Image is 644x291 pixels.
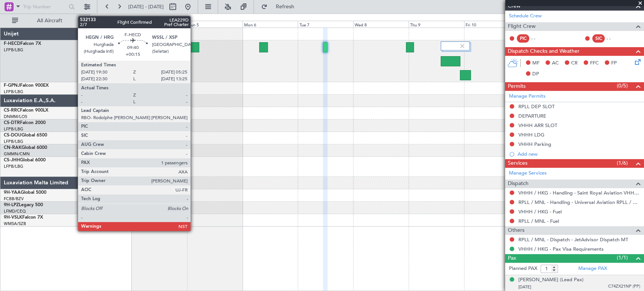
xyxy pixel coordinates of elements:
[532,70,539,78] span: DP
[617,159,628,167] span: (1/6)
[532,60,539,67] span: MF
[617,82,628,90] span: (0/5)
[128,3,164,10] span: [DATE] - [DATE]
[518,132,544,138] div: VHHH LDG
[509,93,546,100] a: Manage Permits
[578,265,607,273] a: Manage PAX
[4,41,20,46] span: F-HECD
[4,41,41,46] a: F-HECDFalcon 7X
[508,159,527,168] span: Services
[4,145,47,150] a: CN-RAKGlobal 6000
[4,121,20,125] span: CS-DTR
[4,133,22,138] span: CS-DOU
[269,4,301,9] span: Refresh
[608,283,640,290] span: C74ZX21NP (PP)
[4,139,23,144] a: LFPB/LBG
[4,83,49,88] a: F-GPNJFalcon 900EX
[4,208,26,214] a: LFMD/CEQ
[508,179,529,188] span: Dispatch
[508,47,579,56] span: Dispatch Checks and Weather
[518,190,640,196] a: VHHH / HKG - Handling - Saint Royal Aviation VHHH / HKG
[4,215,43,220] a: 9H-VSLKFalcon 7X
[518,218,559,224] a: RPLL / MNL - Fuel
[4,164,23,169] a: LFPB/LBG
[4,108,20,113] span: CS-RRC
[517,34,529,43] div: PIC
[508,22,536,31] span: Flight Crew
[518,284,531,290] span: [DATE]
[91,15,104,21] div: [DATE]
[4,126,23,132] a: LFPB/LBG
[8,15,82,27] button: All Aircraft
[4,158,20,162] span: CS-JHH
[518,208,562,215] a: VHHH / HKG - Fuel
[132,21,187,28] div: Sat 4
[508,82,526,91] span: Permits
[571,60,578,67] span: CR
[509,12,542,20] a: Schedule Crew
[4,151,30,157] a: GMMN/CMN
[508,2,521,11] span: Crew
[20,18,80,23] span: All Aircraft
[76,21,132,28] div: Fri 3
[518,246,604,252] a: VHHH / HKG - Pax Visa Requirements
[353,21,409,28] div: Wed 8
[518,113,546,119] div: DEPARTURE
[552,60,559,67] span: AC
[4,158,46,162] a: CS-JHHGlobal 6000
[4,145,22,150] span: CN-RAK
[409,21,464,28] div: Thu 9
[518,236,628,243] a: RPLL / MNL - Dispatch - JetAdvisor Dispatch MT
[592,34,605,43] div: SIC
[187,21,243,28] div: Sun 5
[617,254,628,262] span: (1/1)
[298,21,353,28] div: Tue 7
[4,47,23,53] a: LFPB/LBG
[518,122,557,129] div: VHHH ARR SLOT
[23,1,66,12] input: Trip Number
[518,276,584,284] div: [PERSON_NAME] (Lead Pax)
[508,226,524,235] span: Others
[4,190,46,195] a: 9H-YAAGlobal 5000
[590,60,599,67] span: FFC
[509,265,537,273] label: Planned PAX
[4,114,27,119] a: DNMM/LOS
[4,203,19,207] span: 9H-LPZ
[464,21,520,28] div: Fri 10
[4,121,46,125] a: CS-DTRFalcon 2000
[243,21,298,28] div: Mon 6
[4,108,48,113] a: CS-RRCFalcon 900LX
[4,89,23,95] a: LFPB/LBG
[518,141,551,147] div: VHHH Parking
[509,170,547,177] a: Manage Services
[258,1,303,13] button: Refresh
[4,196,24,202] a: FCBB/BZV
[508,254,516,263] span: Pax
[4,221,26,227] a: WMSA/SZB
[4,133,47,138] a: CS-DOUGlobal 6500
[518,151,640,157] div: Add new
[531,35,548,42] div: - -
[518,199,640,205] a: RPLL / MNL - Handling - Universal Aviation RPLL / MNL
[4,83,20,88] span: F-GPNJ
[607,35,624,42] div: - -
[611,60,617,67] span: FP
[4,190,21,195] span: 9H-YAA
[4,203,43,207] a: 9H-LPZLegacy 500
[518,103,555,110] div: RPLL DEP SLOT
[459,43,466,49] img: gray-close.svg
[4,215,22,220] span: 9H-VSLK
